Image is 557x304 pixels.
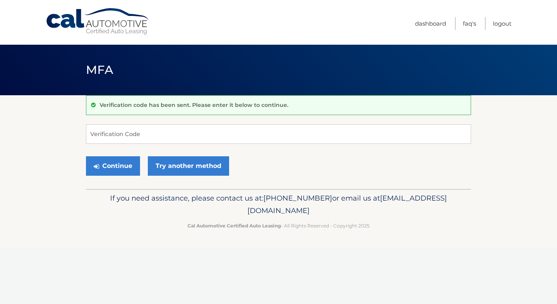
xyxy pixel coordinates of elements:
strong: Cal Automotive Certified Auto Leasing [187,223,281,229]
a: Dashboard [415,17,446,30]
span: MFA [86,63,113,77]
button: Continue [86,156,140,176]
p: Verification code has been sent. Please enter it below to continue. [100,101,288,108]
span: [EMAIL_ADDRESS][DOMAIN_NAME] [247,194,447,215]
p: - All Rights Reserved - Copyright 2025 [91,222,466,230]
span: [PHONE_NUMBER] [263,194,332,203]
input: Verification Code [86,124,471,144]
a: FAQ's [463,17,476,30]
a: Logout [493,17,511,30]
a: Try another method [148,156,229,176]
p: If you need assistance, please contact us at: or email us at [91,192,466,217]
a: Cal Automotive [46,8,151,35]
